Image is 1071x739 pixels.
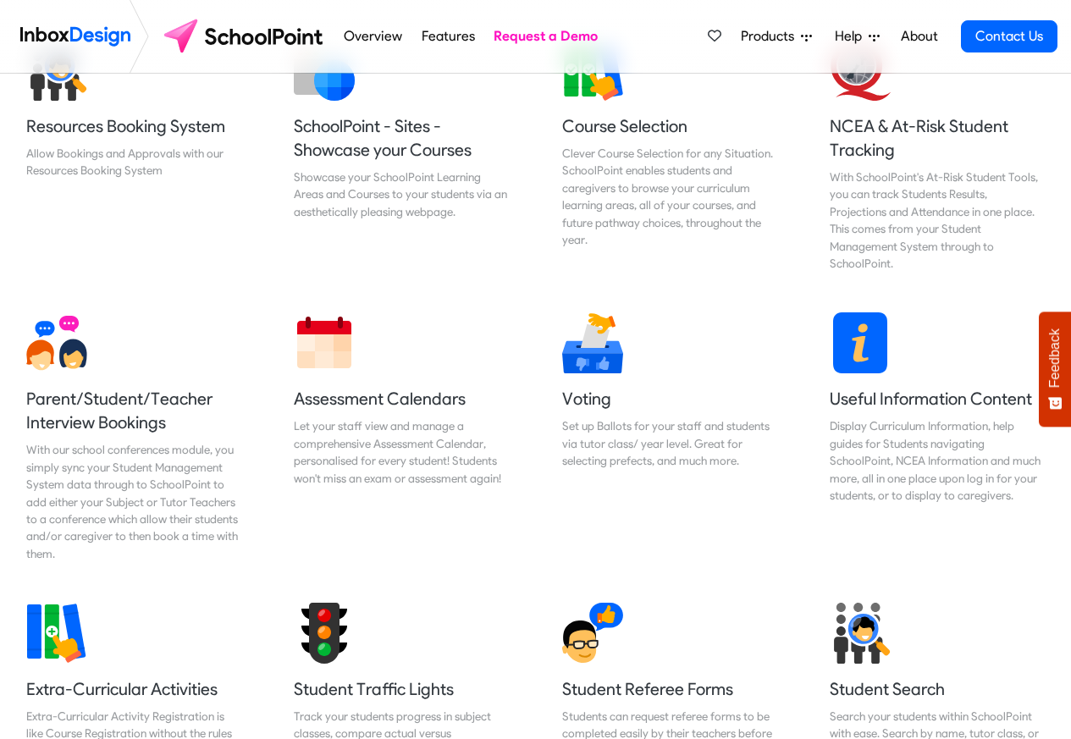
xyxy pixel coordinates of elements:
[340,19,407,53] a: Overview
[830,677,1045,701] h5: Student Search
[816,299,1058,576] a: Useful Information Content Display Curriculum Information, help guides for Students navigating Sc...
[1047,328,1063,388] span: Feedback
[830,114,1045,162] h5: NCEA & At-Risk Student Tracking
[26,312,87,373] img: 2022_01_13_icon_conversation.svg
[1039,312,1071,427] button: Feedback - Show survey
[549,299,791,576] a: Voting Set up Ballots for your staff and students via tutor class/ year level. Great for selectin...
[26,441,241,562] div: With our school conferences module, you simply sync your Student Management System data through t...
[294,312,355,373] img: 2022_01_13_icon_calendar.svg
[280,26,522,285] a: SchoolPoint - Sites - Showcase your Courses Showcase your SchoolPoint Learning Areas and Courses ...
[562,145,777,248] div: Clever Course Selection for any Situation. SchoolPoint enables students and caregivers to browse ...
[830,312,891,373] img: 2022_01_13_icon_information.svg
[26,145,241,179] div: Allow Bookings and Approvals with our Resources Booking System
[562,387,777,411] h5: Voting
[562,417,777,469] div: Set up Ballots for your staff and students via tutor class/ year level. Great for selecting prefe...
[294,417,509,487] div: Let your staff view and manage a comprehensive Assessment Calendar, personalised for every studen...
[741,26,801,47] span: Products
[294,387,509,411] h5: Assessment Calendars
[489,19,603,53] a: Request a Demo
[13,26,255,285] a: Resources Booking System Allow Bookings and Approvals with our Resources Booking System
[830,387,1045,411] h5: Useful Information Content
[13,299,255,576] a: Parent/Student/Teacher Interview Bookings With our school conferences module, you simply sync you...
[294,677,509,701] h5: Student Traffic Lights
[294,168,509,220] div: Showcase your SchoolPoint Learning Areas and Courses to your students via an aesthetically pleasi...
[26,603,87,664] img: 2022_01_13_icon_extra_curricular.svg
[417,19,479,53] a: Features
[830,603,891,664] img: 2022_01_17_icon_student_search.svg
[562,603,623,664] img: 2022_01_17_icon_student_referee.svg
[294,114,509,162] h5: SchoolPoint - Sites - Showcase your Courses
[549,26,791,285] a: Course Selection Clever Course Selection for any Situation. SchoolPoint enables students and care...
[830,168,1045,272] div: With SchoolPoint's At-Risk Student Tools, you can track Students Results, Projections and Attenda...
[562,677,777,701] h5: Student Referee Forms
[294,603,355,664] img: 2022_01_17_icon_student_traffic_lights.svg
[26,114,241,138] h5: Resources Booking System
[828,19,886,53] a: Help
[26,677,241,701] h5: Extra-Curricular Activities
[961,20,1057,52] a: Contact Us
[156,16,334,57] img: schoolpoint logo
[562,312,623,373] img: 2022_01_17_icon_voting.svg
[816,26,1058,285] a: NCEA & At-Risk Student Tracking With SchoolPoint's At-Risk Student Tools, you can track Students ...
[830,417,1045,504] div: Display Curriculum Information, help guides for Students navigating SchoolPoint, NCEA Information...
[896,19,942,53] a: About
[734,19,819,53] a: Products
[562,114,777,138] h5: Course Selection
[26,387,241,434] h5: Parent/Student/Teacher Interview Bookings
[835,26,869,47] span: Help
[280,299,522,576] a: Assessment Calendars Let your staff view and manage a comprehensive Assessment Calendar, personal...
